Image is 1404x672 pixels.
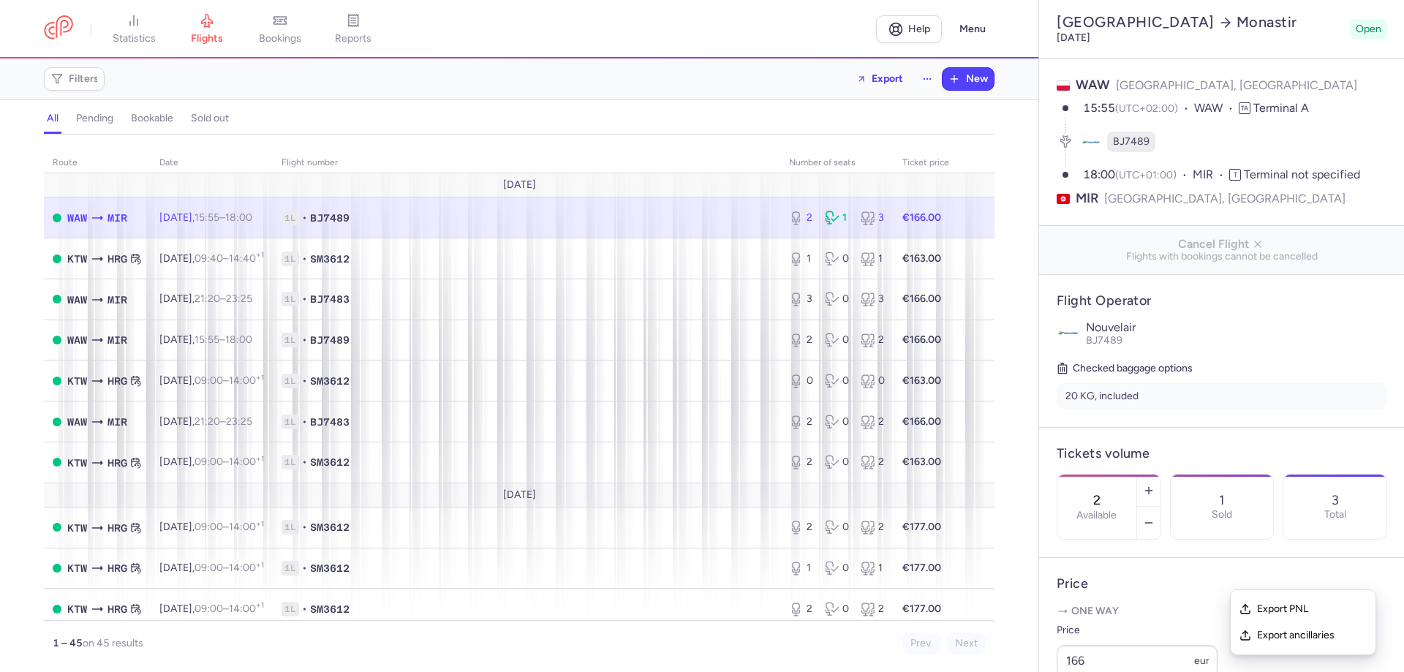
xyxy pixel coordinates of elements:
span: 1L [282,292,299,306]
time: 09:00 [195,603,223,615]
div: 0 [825,333,849,347]
time: 21:20 [195,415,220,428]
span: [DATE], [159,374,264,387]
div: 2 [789,455,813,469]
time: 15:55 [195,211,219,224]
span: KTW [67,251,87,267]
div: 1 [825,211,849,225]
figure: BJ airline logo [1081,132,1101,152]
button: Export PNL [1231,596,1375,622]
a: Help [876,15,942,43]
time: 14:00 [229,456,264,468]
span: 1L [282,415,299,429]
div: 0 [825,602,849,616]
span: Terminal A [1253,101,1309,115]
span: 1L [282,602,299,616]
time: 15:55 [195,333,219,346]
div: 2 [861,455,885,469]
a: flights [170,13,244,45]
h4: bookable [131,112,173,125]
div: 0 [825,374,849,388]
span: KTW [67,455,87,471]
button: Export [847,67,913,91]
time: 14:00 [229,603,264,615]
span: Terminal not specified [1244,167,1360,181]
span: SM3612 [310,520,350,535]
div: 1 [789,252,813,266]
span: SM3612 [310,561,350,575]
span: T [1229,169,1241,181]
div: 2 [861,415,885,429]
div: 0 [825,561,849,575]
h5: Checked baggage options [1057,360,1387,377]
span: [DATE], [159,292,252,305]
div: 0 [825,292,849,306]
span: (UTC+02:00) [1115,102,1178,115]
span: reports [335,32,371,45]
h4: pending [76,112,113,125]
span: – [195,603,264,615]
span: HRG [107,520,127,536]
span: HRG [107,251,127,267]
span: WAW [67,210,87,226]
span: [DATE] [503,489,536,501]
span: • [302,211,307,225]
sup: +1 [256,560,264,570]
div: 3 [789,292,813,306]
span: HRG [107,601,127,617]
span: WAW [1076,77,1110,93]
p: 1 [1219,493,1224,507]
div: 0 [861,374,885,388]
p: Sold [1212,509,1232,521]
time: 18:00 [225,211,252,224]
span: Filters [69,73,99,85]
span: SM3612 [310,374,350,388]
span: [DATE], [159,521,264,533]
span: • [302,252,307,266]
button: Prev. [902,633,941,654]
span: – [195,211,252,224]
span: 1L [282,374,299,388]
div: 0 [825,520,849,535]
th: route [44,152,151,174]
span: [DATE] [503,179,536,191]
strong: €163.00 [902,374,941,387]
span: – [195,252,264,265]
time: 21:20 [195,292,220,305]
div: 2 [861,602,885,616]
span: WAW [67,414,87,430]
strong: €166.00 [902,333,941,346]
label: Price [1057,622,1218,639]
span: TA [1239,102,1250,114]
div: 1 [861,561,885,575]
div: 0 [825,455,849,469]
time: 18:00 [1083,167,1115,181]
span: SM3612 [310,455,350,469]
button: Menu [951,15,994,43]
span: MIR [107,332,127,348]
span: • [302,602,307,616]
div: 2 [789,211,813,225]
label: Available [1076,510,1117,521]
span: MIR [107,210,127,226]
a: CitizenPlane red outlined logo [44,15,73,42]
span: KTW [67,520,87,536]
span: KTW [67,560,87,576]
time: 09:00 [195,374,223,387]
strong: €163.00 [902,252,941,265]
span: BJ7483 [310,292,350,306]
span: Export ancillaries [1257,628,1367,643]
div: 3 [861,211,885,225]
div: 2 [789,333,813,347]
span: • [302,561,307,575]
th: Ticket price [894,152,958,174]
span: [GEOGRAPHIC_DATA], [GEOGRAPHIC_DATA] [1104,189,1345,208]
span: BJ7489 [310,211,350,225]
span: BJ7489 [1086,334,1122,347]
span: WAW [67,292,87,308]
h2: [GEOGRAPHIC_DATA] Monastir [1057,13,1344,31]
h4: sold out [191,112,229,125]
span: [DATE], [159,333,252,346]
strong: €166.00 [902,211,941,224]
span: • [302,455,307,469]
